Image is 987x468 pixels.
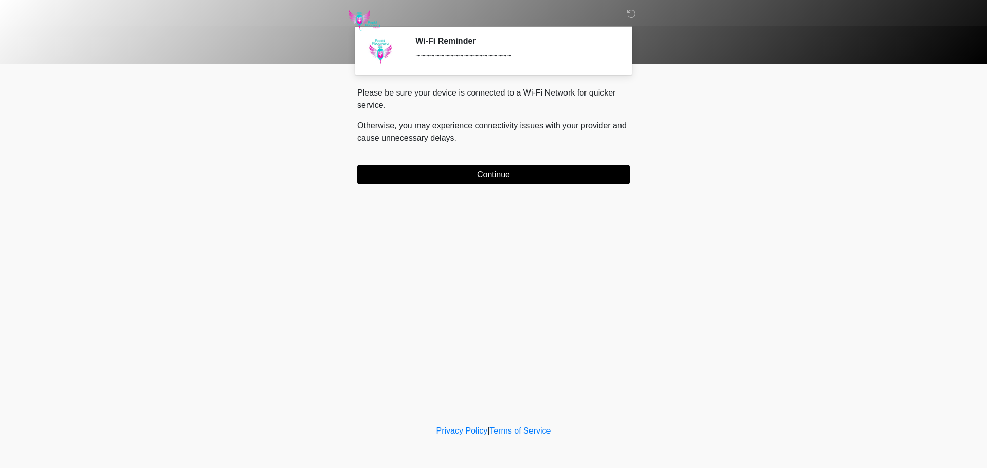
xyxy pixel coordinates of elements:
a: Terms of Service [489,426,551,435]
a: | [487,426,489,435]
div: ~~~~~~~~~~~~~~~~~~~~ [415,50,614,62]
button: Continue [357,165,630,184]
p: Please be sure your device is connected to a Wi-Fi Network for quicker service. [357,87,630,111]
p: Otherwise, you may experience connectivity issues with your provider and cause unnecessary delays [357,120,630,144]
a: Privacy Policy [436,426,488,435]
img: Rapid Recovery Mobile IV Logo [347,8,382,33]
img: Agent Avatar [365,36,396,67]
span: . [454,134,456,142]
